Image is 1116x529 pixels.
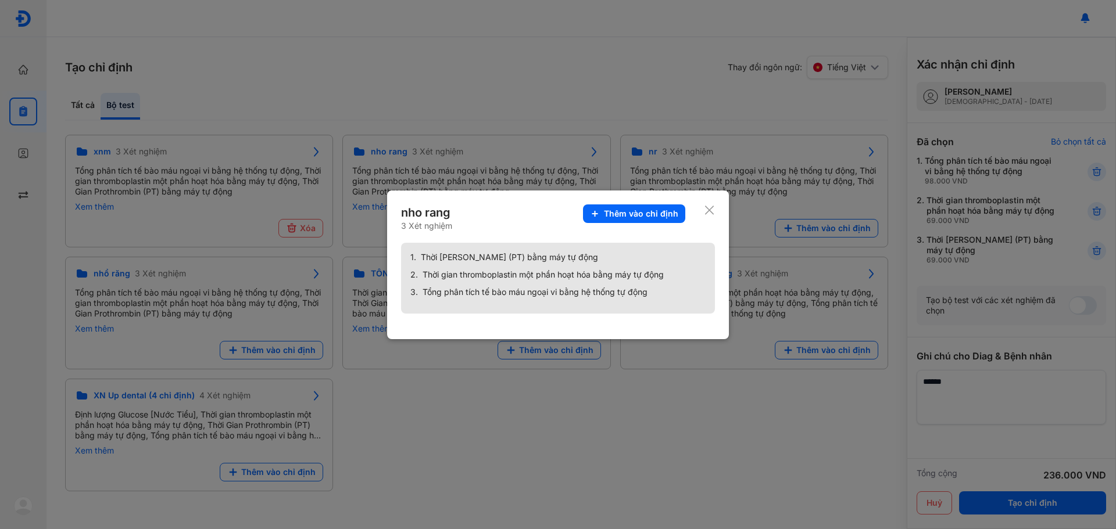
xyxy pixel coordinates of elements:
[410,269,418,280] span: 2.
[421,252,598,262] span: Thời [PERSON_NAME] (PT) bằng máy tự động
[423,269,664,280] span: Thời gian thromboplastin một phần hoạt hóa bằng máy tự động
[410,252,416,262] span: 1.
[401,221,453,231] div: 3 Xét nghiệm
[604,208,678,219] span: Thêm vào chỉ định
[410,287,418,297] span: 3.
[423,287,648,297] span: Tổng phân tích tế bào máu ngoại vi bằng hệ thống tự động
[583,204,685,223] button: Thêm vào chỉ định
[401,204,453,221] div: nho rang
